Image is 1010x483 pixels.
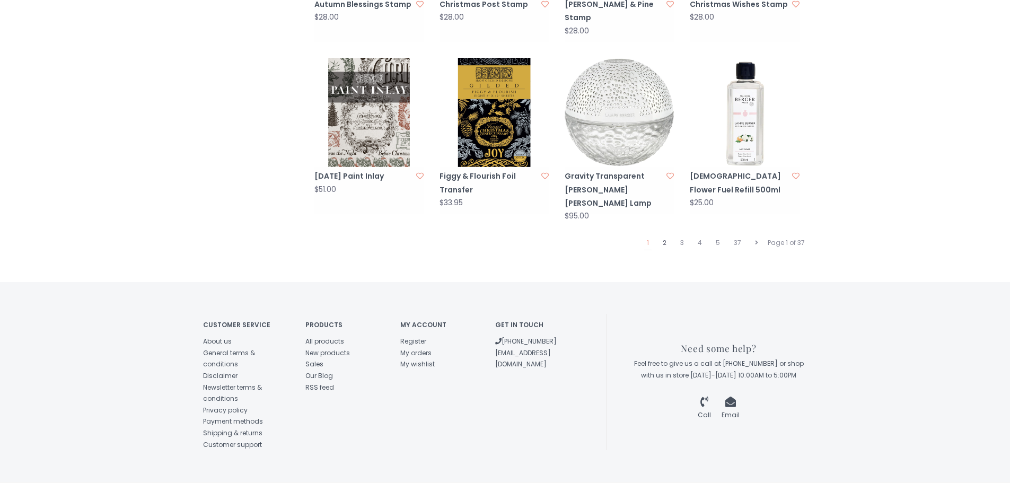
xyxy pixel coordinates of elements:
div: Page 1 of 37 [765,236,807,250]
img: Figgy & Flourish Foil Transfer [440,58,549,167]
a: My wishlist [400,359,435,368]
img: Gravity Transparent Lampe Berger Lamp [565,58,674,167]
h4: Get in touch [495,321,574,328]
a: My orders [400,348,432,357]
a: General terms & conditions [203,348,255,369]
a: Sales [305,359,323,368]
h4: Products [305,321,384,328]
a: Add to wishlist [541,171,549,181]
a: Our Blog [305,371,333,380]
div: $95.00 [565,212,589,220]
div: $28.00 [314,13,339,21]
a: Payment methods [203,417,263,426]
h4: Customer service [203,321,290,328]
h3: Need some help? [630,344,807,354]
div: $28.00 [440,13,464,21]
a: About us [203,337,232,346]
a: Figgy & Flourish Foil Transfer [440,170,538,196]
a: Next page [752,236,761,250]
a: Customer support [203,440,262,449]
a: Add to wishlist [792,171,800,181]
a: [DEMOGRAPHIC_DATA] Flower Fuel Refill 500ml [690,170,788,196]
img: Twelfth Night Paint Inlay [314,58,424,167]
h4: My account [400,321,479,328]
div: $28.00 [690,13,714,21]
a: [EMAIL_ADDRESS][DOMAIN_NAME] [495,348,551,369]
img: Lady Flower Fuel Refill 500ml [690,58,799,167]
a: [PHONE_NUMBER] [495,337,557,346]
a: Gravity Transparent [PERSON_NAME] [PERSON_NAME] Lamp [565,170,663,210]
a: Shipping & returns [203,428,262,437]
a: Privacy policy [203,406,248,415]
a: RSS feed [305,383,334,392]
a: Register [400,337,426,346]
a: 2 [660,236,669,250]
a: 3 [678,236,687,250]
span: Feel free to give us a call at [PHONE_NUMBER] or shop with us in store [DATE]-[DATE] 10:00AM to 5... [634,359,804,380]
a: Add to wishlist [666,171,674,181]
div: $51.00 [314,186,336,194]
a: Add to wishlist [416,171,424,181]
a: All products [305,337,344,346]
a: 1 [644,236,652,250]
a: Newsletter terms & conditions [203,383,262,403]
div: $33.95 [440,199,463,207]
a: Email [722,399,740,419]
a: 37 [731,236,744,250]
a: Call [698,399,711,419]
a: [DATE] Paint Inlay [314,170,413,183]
a: 4 [695,236,705,250]
div: $25.00 [690,199,714,207]
div: $28.00 [565,27,589,35]
a: 5 [713,236,723,250]
a: Disclaimer [203,371,238,380]
a: New products [305,348,350,357]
